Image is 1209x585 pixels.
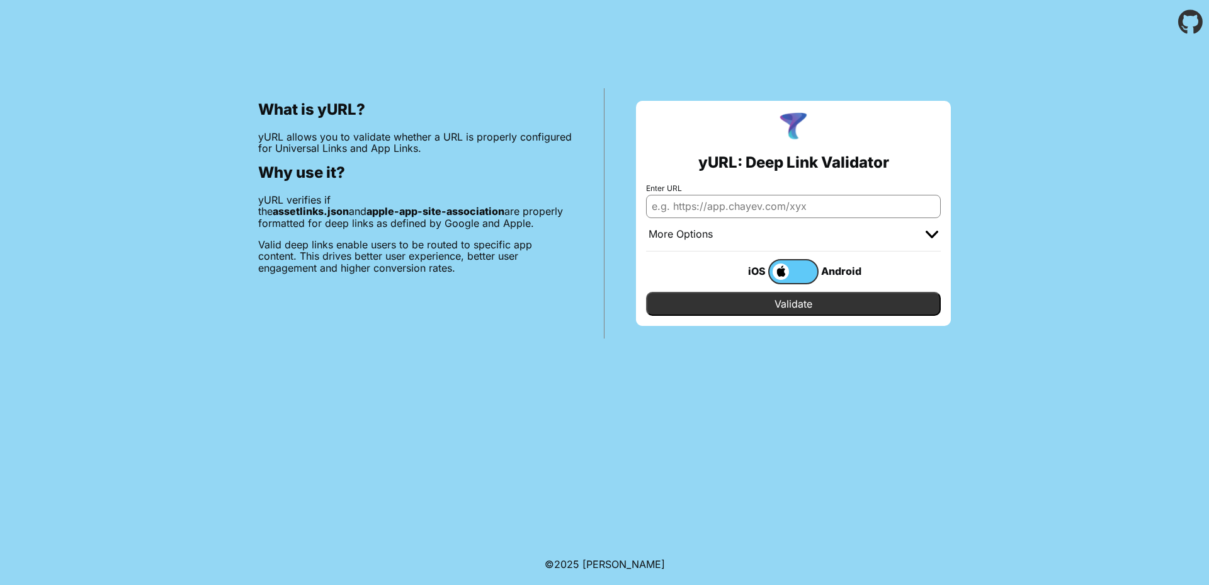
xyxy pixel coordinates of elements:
[926,231,938,238] img: chevron
[258,164,572,182] h2: Why use it?
[819,263,869,279] div: Android
[258,101,572,119] h2: What is yURL?
[258,239,572,274] p: Valid deep links enable users to be routed to specific app content. This drives better user exper...
[698,154,889,171] h2: yURL: Deep Link Validator
[258,131,572,154] p: yURL allows you to validate whether a URL is properly configured for Universal Links and App Links.
[649,228,713,241] div: More Options
[646,195,941,217] input: e.g. https://app.chayev.com/xyx
[718,263,768,279] div: iOS
[545,543,665,585] footer: ©
[646,292,941,316] input: Validate
[273,205,349,217] b: assetlinks.json
[777,111,810,144] img: yURL Logo
[646,184,941,193] label: Enter URL
[258,194,572,229] p: yURL verifies if the and are properly formatted for deep links as defined by Google and Apple.
[366,205,504,217] b: apple-app-site-association
[582,558,665,571] a: Michael Ibragimchayev's Personal Site
[554,558,579,571] span: 2025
